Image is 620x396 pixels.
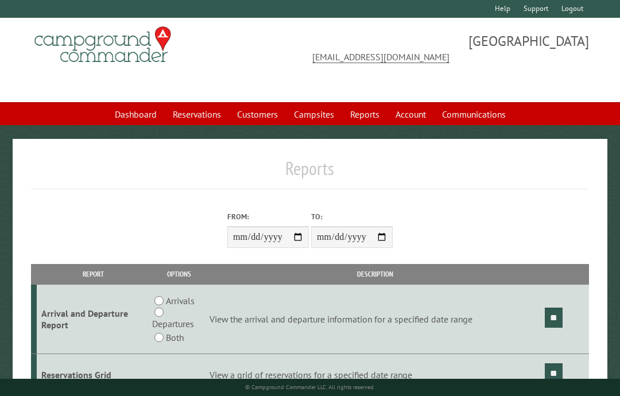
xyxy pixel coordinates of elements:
[227,211,309,222] label: From:
[166,294,195,308] label: Arrivals
[343,103,386,125] a: Reports
[150,264,208,284] th: Options
[37,354,150,396] td: Reservations Grid
[166,103,228,125] a: Reservations
[230,103,285,125] a: Customers
[152,317,194,331] label: Departures
[31,157,589,189] h1: Reports
[311,211,393,222] label: To:
[435,103,513,125] a: Communications
[208,285,543,354] td: View the arrival and departure information for a specified date range
[245,383,375,391] small: © Campground Commander LLC. All rights reserved.
[166,331,184,344] label: Both
[37,285,150,354] td: Arrival and Departure Report
[108,103,164,125] a: Dashboard
[389,103,433,125] a: Account
[287,103,341,125] a: Campsites
[31,22,175,67] img: Campground Commander
[37,264,150,284] th: Report
[310,32,589,88] span: [GEOGRAPHIC_DATA]
[208,354,543,396] td: View a grid of reservations for a specified date range
[208,264,543,284] th: Description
